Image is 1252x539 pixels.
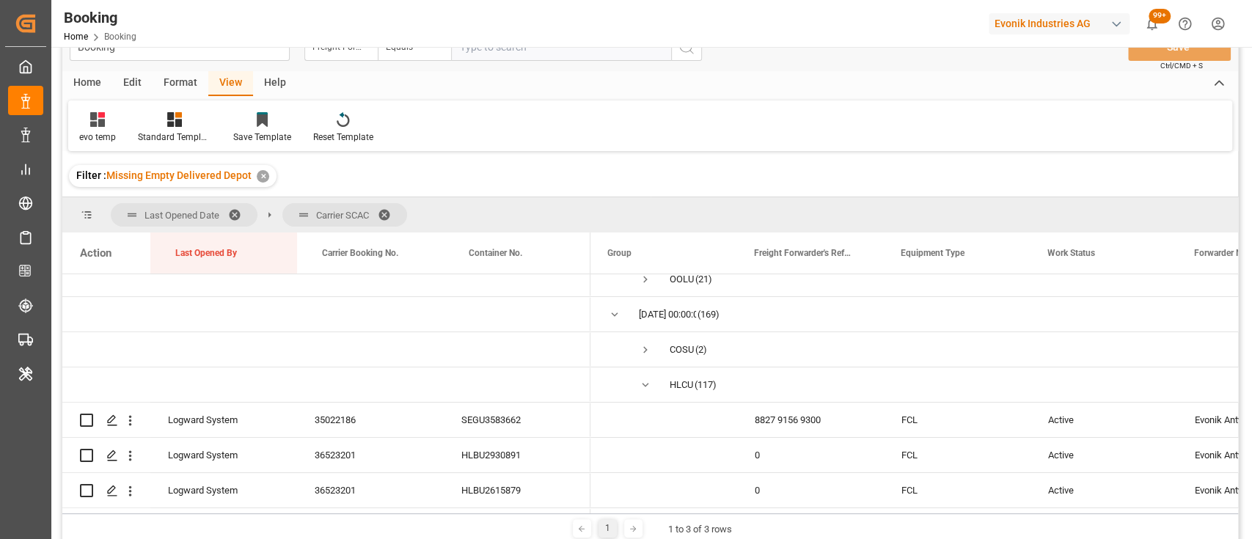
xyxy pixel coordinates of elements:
[695,333,707,367] span: (2)
[62,297,590,332] div: Press SPACE to select this row.
[884,438,1030,472] div: FCL
[737,473,884,507] div: 0
[313,131,373,144] div: Reset Template
[884,473,1030,507] div: FCL
[1030,473,1177,507] div: Active
[607,248,632,258] span: Group
[62,332,590,367] div: Press SPACE to select this row.
[1160,60,1203,71] span: Ctrl/CMD + S
[62,262,590,297] div: Press SPACE to select this row.
[62,473,590,508] div: Press SPACE to select this row.
[670,333,694,367] div: COSU
[297,473,444,507] div: 36523201
[754,248,852,258] span: Freight Forwarder's Reference No.
[1030,438,1177,472] div: Active
[1149,9,1171,23] span: 99+
[297,438,444,472] div: 36523201
[989,10,1135,37] button: Evonik Industries AG
[1047,248,1095,258] span: Work Status
[670,368,693,402] div: HLCU
[444,473,590,507] div: HLBU2615879
[297,403,444,437] div: 35022186
[444,403,590,437] div: SEGU3583662
[670,263,694,296] div: OOLU
[106,169,252,181] span: Missing Empty Delivered Depot
[698,298,720,331] span: (169)
[150,438,297,472] div: Logward System
[884,403,1030,437] div: FCL
[144,210,219,221] span: Last Opened Date
[322,248,398,258] span: Carrier Booking No.
[62,403,590,438] div: Press SPACE to select this row.
[112,71,153,96] div: Edit
[150,473,297,507] div: Logward System
[253,71,297,96] div: Help
[62,438,590,473] div: Press SPACE to select this row.
[257,170,269,183] div: ✕
[695,263,712,296] span: (21)
[175,248,237,258] span: Last Opened By
[316,210,369,221] span: Carrier SCAC
[901,248,964,258] span: Equipment Type
[1135,7,1168,40] button: show 132 new notifications
[668,522,732,537] div: 1 to 3 of 3 rows
[80,246,111,260] div: Action
[598,519,617,538] div: 1
[79,131,116,144] div: evo temp
[138,131,211,144] div: Standard Templates
[695,368,717,402] span: (117)
[62,71,112,96] div: Home
[737,403,884,437] div: 8827 9156 9300
[444,438,590,472] div: HLBU2930891
[1030,403,1177,437] div: Active
[150,403,297,437] div: Logward System
[469,248,522,258] span: Container No.
[76,169,106,181] span: Filter :
[639,298,696,331] div: [DATE] 00:00:00
[989,13,1130,34] div: Evonik Industries AG
[233,131,291,144] div: Save Template
[62,367,590,403] div: Press SPACE to select this row.
[64,32,88,42] a: Home
[64,7,136,29] div: Booking
[737,438,884,472] div: 0
[208,71,253,96] div: View
[1168,7,1201,40] button: Help Center
[153,71,208,96] div: Format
